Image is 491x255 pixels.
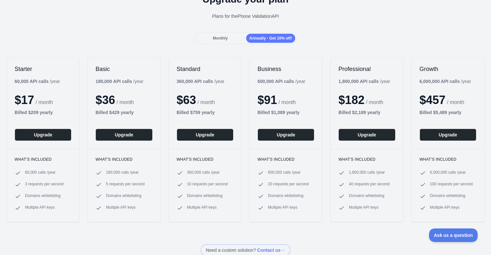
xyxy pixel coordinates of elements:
[258,110,299,115] b: Billed $ 1,089 yearly
[338,110,380,115] b: Billed $ 2,189 yearly
[258,93,277,107] span: $ 91
[177,129,233,141] button: Upgrade
[338,129,395,141] button: Upgrade
[258,129,314,141] button: Upgrade
[420,93,446,107] span: $ 457
[177,93,196,107] span: $ 63
[420,129,476,141] button: Upgrade
[177,110,215,115] b: Billed $ 759 yearly
[429,228,478,242] iframe: Toggle Customer Support
[338,93,364,107] span: $ 182
[420,110,461,115] b: Billed $ 5,489 yearly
